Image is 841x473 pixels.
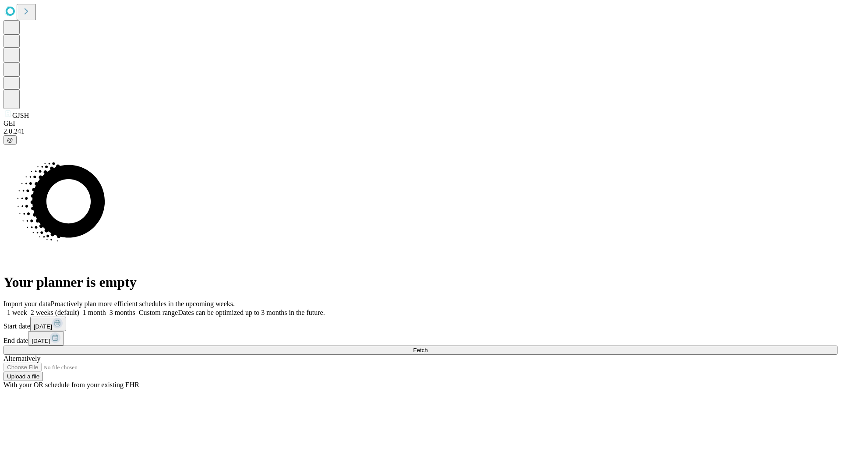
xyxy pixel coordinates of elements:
span: GJSH [12,112,29,119]
span: Custom range [139,309,178,316]
button: Fetch [4,346,837,355]
span: 1 month [83,309,106,316]
span: With your OR schedule from your existing EHR [4,381,139,388]
span: 3 months [110,309,135,316]
span: 2 weeks (default) [31,309,79,316]
div: 2.0.241 [4,127,837,135]
span: Dates can be optimized up to 3 months in the future. [178,309,325,316]
span: Fetch [413,347,428,353]
button: Upload a file [4,372,43,381]
button: [DATE] [28,331,64,346]
button: @ [4,135,17,145]
div: Start date [4,317,837,331]
button: [DATE] [30,317,66,331]
span: 1 week [7,309,27,316]
div: End date [4,331,837,346]
h1: Your planner is empty [4,274,837,290]
div: GEI [4,120,837,127]
span: Proactively plan more efficient schedules in the upcoming weeks. [51,300,235,307]
span: Import your data [4,300,51,307]
span: Alternatively [4,355,40,362]
span: @ [7,137,13,143]
span: [DATE] [34,323,52,330]
span: [DATE] [32,338,50,344]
